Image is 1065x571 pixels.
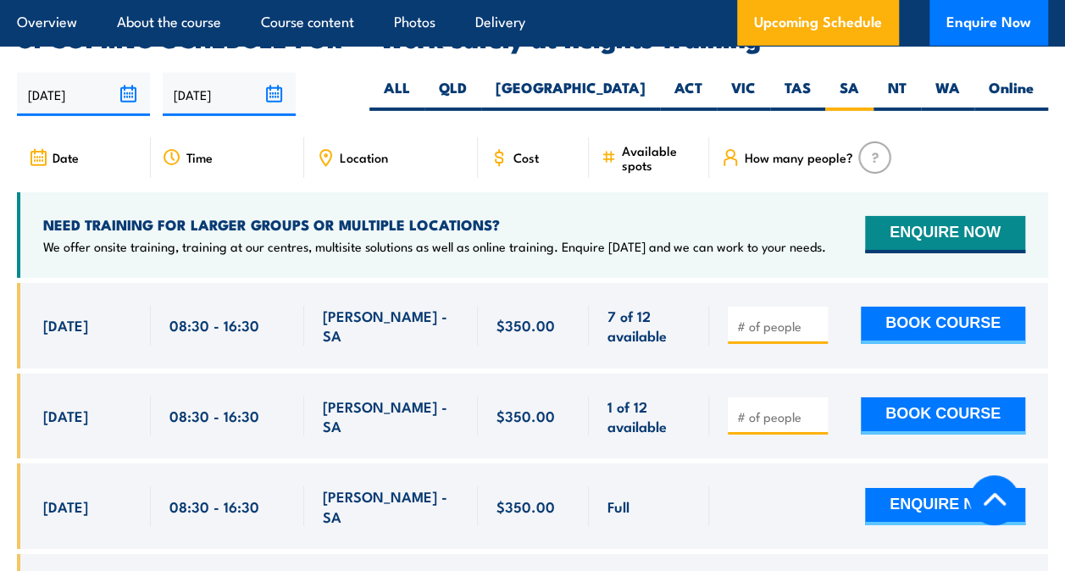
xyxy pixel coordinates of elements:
span: $350.00 [496,406,555,425]
button: BOOK COURSE [861,397,1025,435]
span: 08:30 - 16:30 [169,496,259,516]
input: # of people [737,408,822,425]
span: [PERSON_NAME] - SA [323,306,459,346]
label: SA [825,78,874,111]
input: From date [17,73,150,116]
span: 08:30 - 16:30 [169,406,259,425]
span: $350.00 [496,496,555,516]
label: Online [974,78,1048,111]
button: ENQUIRE NOW [865,488,1025,525]
h2: UPCOMING SCHEDULE FOR - "Work safely at heights Training" [17,26,1048,48]
span: [PERSON_NAME] - SA [323,396,459,436]
p: We offer onsite training, training at our centres, multisite solutions as well as online training... [43,238,826,255]
span: Full [607,496,630,516]
span: 7 of 12 available [607,306,691,346]
span: Time [186,150,213,164]
span: How many people? [745,150,853,164]
span: $350.00 [496,315,555,335]
label: VIC [717,78,770,111]
span: [DATE] [43,496,88,516]
label: NT [874,78,921,111]
span: [DATE] [43,406,88,425]
label: [GEOGRAPHIC_DATA] [481,78,660,111]
span: 08:30 - 16:30 [169,315,259,335]
span: [DATE] [43,315,88,335]
label: QLD [424,78,481,111]
span: [PERSON_NAME] - SA [323,486,459,526]
span: 1 of 12 available [607,396,691,436]
label: ACT [660,78,717,111]
input: # of people [737,318,822,335]
label: WA [921,78,974,111]
span: Available spots [622,143,697,172]
input: To date [163,73,296,116]
h4: NEED TRAINING FOR LARGER GROUPS OR MULTIPLE LOCATIONS? [43,215,826,234]
label: TAS [770,78,825,111]
span: Cost [513,150,539,164]
span: Location [340,150,388,164]
span: Date [53,150,79,164]
label: ALL [369,78,424,111]
button: ENQUIRE NOW [865,216,1025,253]
button: BOOK COURSE [861,307,1025,344]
